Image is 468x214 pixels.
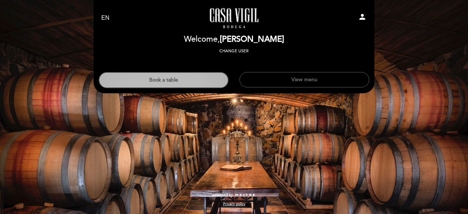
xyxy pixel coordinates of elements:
[212,192,256,198] a: powered by
[220,34,284,44] span: [PERSON_NAME]
[239,72,369,87] button: View menu
[358,12,367,24] button: person
[188,8,280,28] a: Casa Vigil - Restaurante
[223,202,245,207] a: Privacy policy
[217,48,251,55] button: Change user
[212,192,233,198] span: powered by
[235,194,256,197] img: MEITRE
[184,35,284,44] h2: Welcome,
[358,12,367,21] i: person
[99,72,229,88] button: Book a table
